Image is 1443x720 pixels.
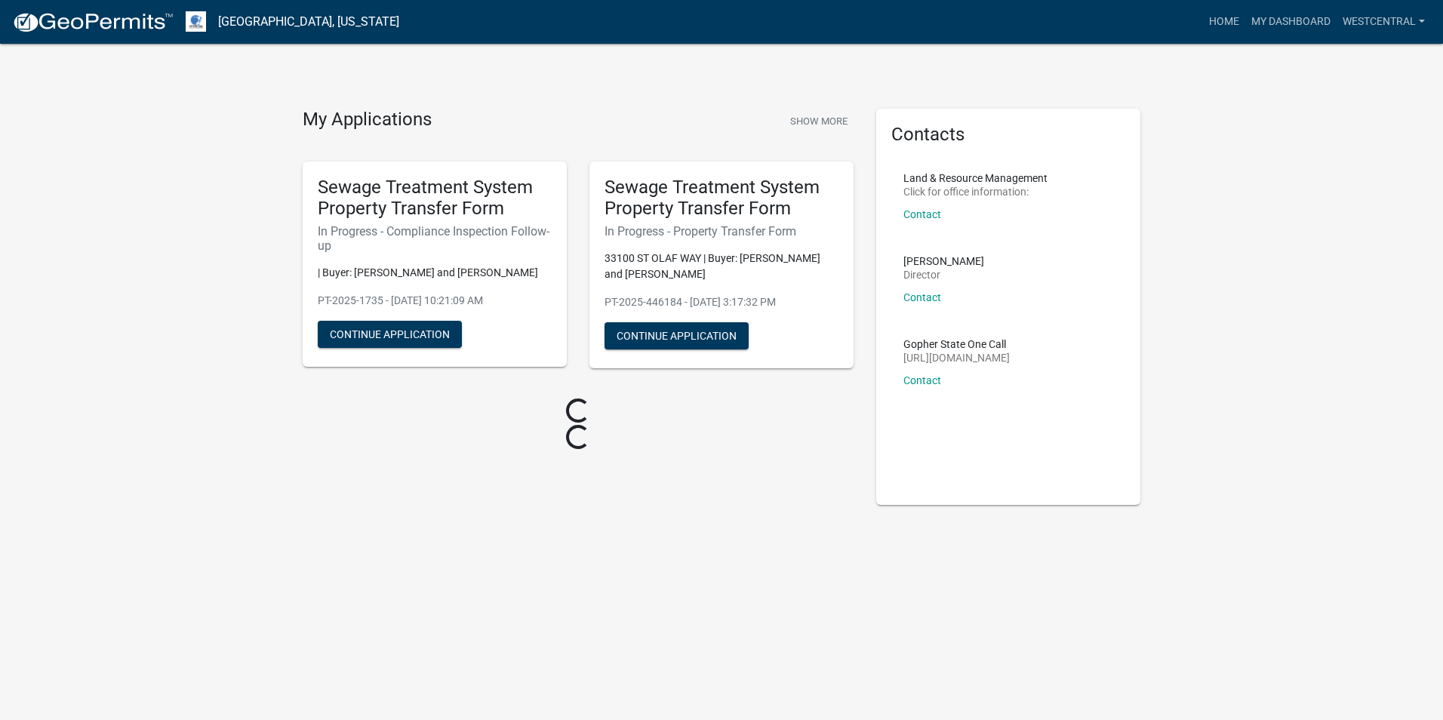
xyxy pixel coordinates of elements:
[605,322,749,349] button: Continue Application
[318,293,552,309] p: PT-2025-1735 - [DATE] 10:21:09 AM
[903,186,1048,197] p: Click for office information:
[318,265,552,281] p: | Buyer: [PERSON_NAME] and [PERSON_NAME]
[903,374,941,386] a: Contact
[605,251,838,282] p: 33100 ST OLAF WAY | Buyer: [PERSON_NAME] and [PERSON_NAME]
[605,294,838,310] p: PT-2025-446184 - [DATE] 3:17:32 PM
[903,269,984,280] p: Director
[218,9,399,35] a: [GEOGRAPHIC_DATA], [US_STATE]
[318,177,552,220] h5: Sewage Treatment System Property Transfer Form
[784,109,854,134] button: Show More
[891,124,1125,146] h5: Contacts
[1203,8,1245,36] a: Home
[1337,8,1431,36] a: westcentral
[605,224,838,238] h6: In Progress - Property Transfer Form
[903,352,1010,363] p: [URL][DOMAIN_NAME]
[903,291,941,303] a: Contact
[318,321,462,348] button: Continue Application
[903,208,941,220] a: Contact
[903,173,1048,183] p: Land & Resource Management
[903,256,984,266] p: [PERSON_NAME]
[1245,8,1337,36] a: My Dashboard
[186,11,206,32] img: Otter Tail County, Minnesota
[318,224,552,253] h6: In Progress - Compliance Inspection Follow-up
[303,109,432,131] h4: My Applications
[605,177,838,220] h5: Sewage Treatment System Property Transfer Form
[903,339,1010,349] p: Gopher State One Call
